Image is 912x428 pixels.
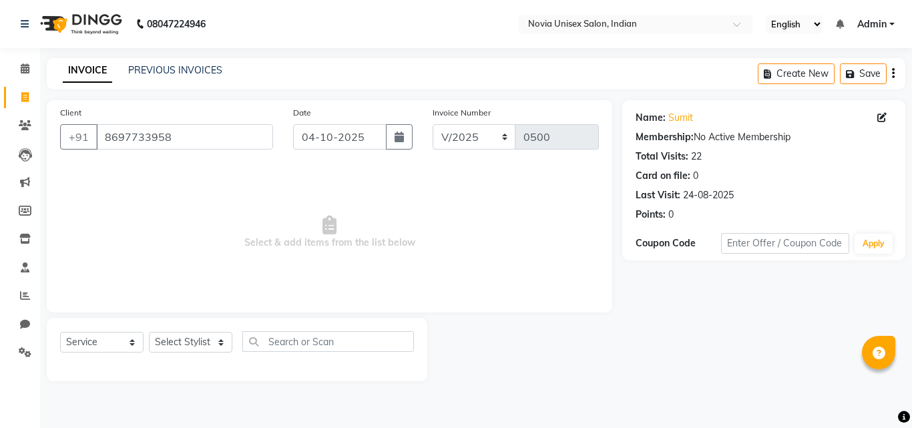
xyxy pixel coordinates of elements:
div: Total Visits: [636,150,688,164]
label: Date [293,107,311,119]
div: Points: [636,208,666,222]
input: Enter Offer / Coupon Code [721,233,849,254]
div: No Active Membership [636,130,892,144]
div: Last Visit: [636,188,680,202]
label: Client [60,107,81,119]
div: 0 [668,208,674,222]
div: Membership: [636,130,694,144]
input: Search by Name/Mobile/Email/Code [96,124,273,150]
a: PREVIOUS INVOICES [128,64,222,76]
span: Select & add items from the list below [60,166,599,299]
a: INVOICE [63,59,112,83]
a: Sumit [668,111,693,125]
div: 0 [693,169,698,183]
div: Coupon Code [636,236,721,250]
span: Admin [857,17,887,31]
b: 08047224946 [147,5,206,43]
input: Search or Scan [242,331,414,352]
iframe: chat widget [856,375,899,415]
img: logo [34,5,126,43]
button: Save [840,63,887,84]
button: Apply [855,234,893,254]
button: Create New [758,63,835,84]
div: Name: [636,111,666,125]
div: 24-08-2025 [683,188,734,202]
button: +91 [60,124,97,150]
div: 22 [691,150,702,164]
label: Invoice Number [433,107,491,119]
div: Card on file: [636,169,690,183]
